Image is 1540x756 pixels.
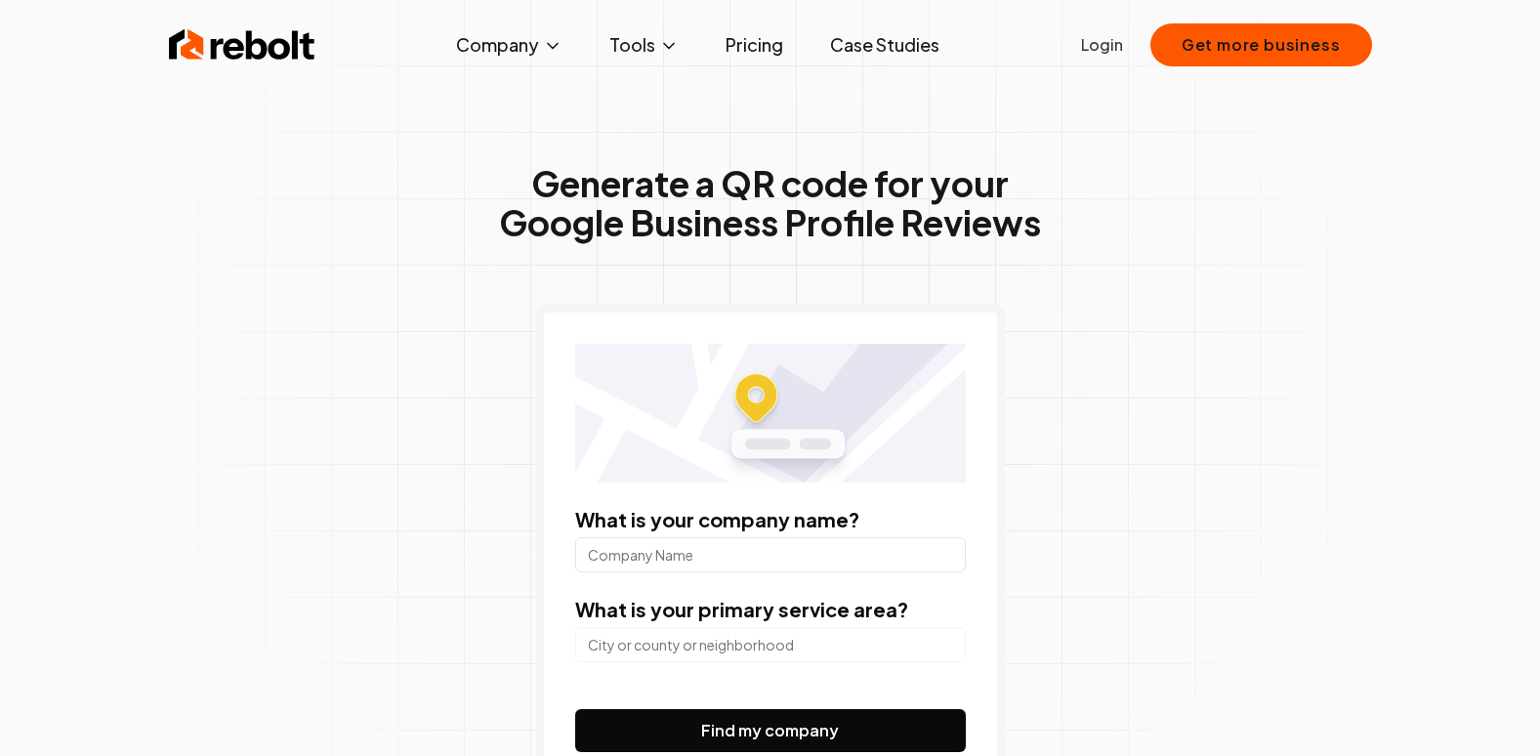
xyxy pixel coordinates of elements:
[575,709,966,752] button: Find my company
[710,25,799,64] a: Pricing
[594,25,694,64] button: Tools
[575,537,966,572] input: Company Name
[575,507,859,531] label: What is your company name?
[1081,33,1123,57] a: Login
[499,164,1041,242] h1: Generate a QR code for your Google Business Profile Reviews
[814,25,955,64] a: Case Studies
[575,597,908,621] label: What is your primary service area?
[575,344,966,483] img: Location map
[1150,23,1372,66] button: Get more business
[575,627,966,662] input: City or county or neighborhood
[440,25,578,64] button: Company
[169,25,315,64] img: Rebolt Logo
